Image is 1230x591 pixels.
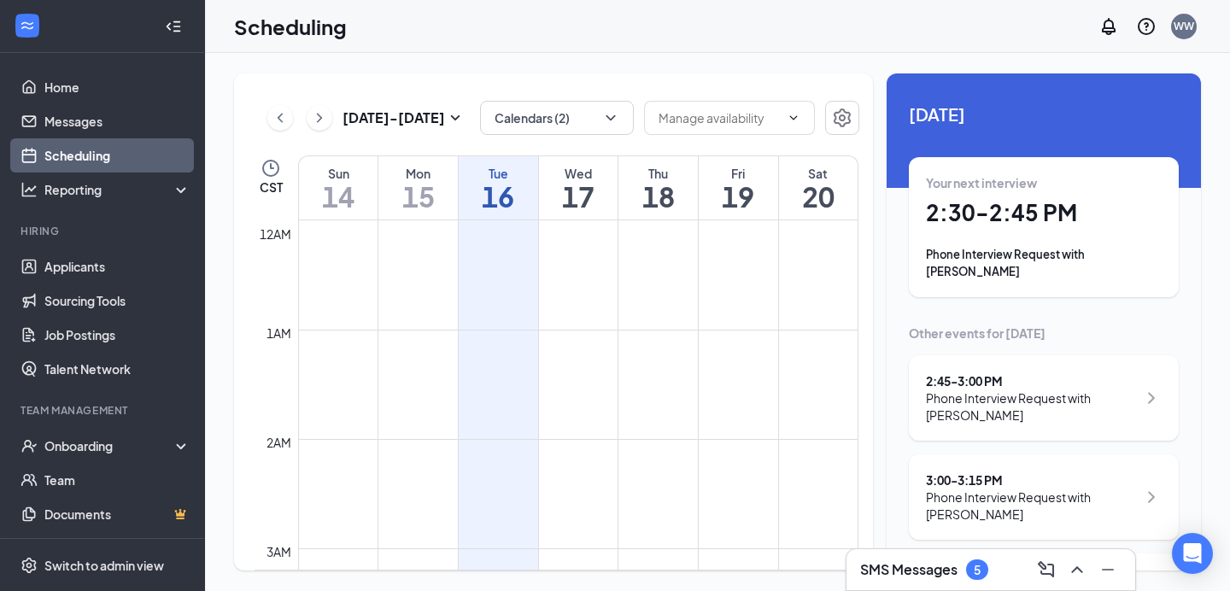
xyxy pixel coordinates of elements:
button: Calendars (2)ChevronDown [480,101,634,135]
a: Messages [44,104,190,138]
div: Reporting [44,181,191,198]
svg: ChevronUp [1067,559,1087,580]
a: Sourcing Tools [44,284,190,318]
h1: 14 [299,182,378,211]
div: Sun [299,165,378,182]
div: Mon [378,165,458,182]
h1: Scheduling [234,12,347,41]
div: Fri [699,165,778,182]
button: ChevronLeft [267,105,293,131]
h1: 18 [618,182,698,211]
svg: Notifications [1098,16,1119,37]
a: September 18, 2025 [618,156,698,219]
h1: 17 [539,182,618,211]
h3: SMS Messages [860,560,958,579]
div: Phone Interview Request with [PERSON_NAME] [926,489,1137,523]
svg: ChevronRight [1141,487,1162,507]
div: 5 [974,563,981,577]
span: [DATE] [909,101,1179,127]
svg: Collapse [165,18,182,35]
div: Tue [459,165,538,182]
svg: Settings [20,557,38,574]
a: SurveysCrown [44,531,190,565]
a: Talent Network [44,352,190,386]
svg: UserCheck [20,437,38,454]
button: ChevronRight [307,105,332,131]
a: Team [44,463,190,497]
svg: ComposeMessage [1036,559,1057,580]
a: September 14, 2025 [299,156,378,219]
svg: ChevronRight [1141,388,1162,408]
div: Phone Interview Request with [PERSON_NAME] [926,389,1137,424]
svg: SmallChevronDown [445,108,466,128]
a: September 17, 2025 [539,156,618,219]
a: Scheduling [44,138,190,173]
svg: ChevronLeft [272,108,289,128]
div: 3:00 - 3:15 PM [926,471,1137,489]
div: Other events for [DATE] [909,325,1179,342]
a: September 15, 2025 [378,156,458,219]
svg: ChevronRight [311,108,328,128]
div: WW [1174,19,1194,33]
svg: Minimize [1098,559,1118,580]
button: Minimize [1094,556,1122,583]
div: Open Intercom Messenger [1172,533,1213,574]
div: Hiring [20,224,187,238]
div: Your next interview [926,174,1162,191]
svg: ChevronDown [602,109,619,126]
button: ComposeMessage [1033,556,1060,583]
div: Wed [539,165,618,182]
svg: ChevronDown [787,111,800,125]
div: 2am [263,433,295,452]
button: Settings [825,101,859,135]
svg: Analysis [20,181,38,198]
a: Applicants [44,249,190,284]
div: 3am [263,542,295,561]
svg: Settings [832,108,852,128]
a: DocumentsCrown [44,497,190,531]
input: Manage availability [659,108,780,127]
div: 2:45 - 3:00 PM [926,372,1137,389]
div: Switch to admin view [44,557,164,574]
h1: 16 [459,182,538,211]
a: September 20, 2025 [779,156,858,219]
a: Home [44,70,190,104]
a: September 16, 2025 [459,156,538,219]
h1: 2:30 - 2:45 PM [926,198,1162,227]
h1: 15 [378,182,458,211]
div: Sat [779,165,858,182]
h1: 20 [779,182,858,211]
div: Thu [618,165,698,182]
svg: Clock [261,158,281,178]
svg: QuestionInfo [1136,16,1157,37]
h1: 19 [699,182,778,211]
div: 1am [263,324,295,342]
div: Team Management [20,403,187,418]
a: September 19, 2025 [699,156,778,219]
span: CST [260,178,283,196]
button: ChevronUp [1063,556,1091,583]
h3: [DATE] - [DATE] [343,108,445,127]
div: Phone Interview Request with [PERSON_NAME] [926,246,1162,280]
a: Job Postings [44,318,190,352]
div: Onboarding [44,437,176,454]
div: 12am [256,225,295,243]
svg: WorkstreamLogo [19,17,36,34]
